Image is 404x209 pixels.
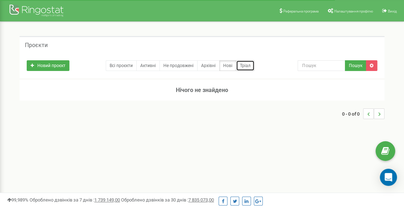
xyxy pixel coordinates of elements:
[380,169,397,186] div: Open Intercom Messenger
[283,9,319,13] span: Реферальна програма
[27,60,69,71] a: Новий проєкт
[236,60,255,71] a: Тріал
[345,60,366,71] button: Пошук
[30,197,120,203] span: Оброблено дзвінків за 7 днів :
[121,197,214,203] span: Оброблено дзвінків за 30 днів :
[388,9,397,13] span: Вихід
[298,60,345,71] input: Пошук
[159,60,198,71] a: Не продовжені
[197,60,220,71] a: Архівні
[94,197,120,203] u: 1 739 149,00
[219,60,236,71] a: Нові
[20,80,384,101] h3: Нічого не знайдено
[7,197,28,203] span: 99,989%
[342,101,384,126] nav: ...
[188,197,214,203] u: 7 835 073,00
[136,60,160,71] a: Активні
[106,60,137,71] a: Всі проєкти
[334,9,373,13] span: Налаштування профілю
[25,42,48,49] h5: Проєкти
[342,108,363,119] span: 0 - 0 of 0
